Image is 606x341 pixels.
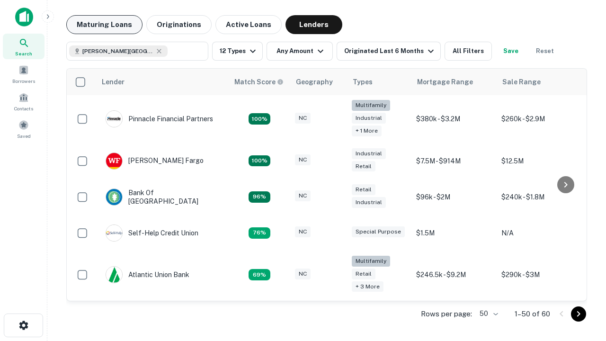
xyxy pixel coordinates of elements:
div: Retail [352,184,375,195]
td: $12.5M [497,143,582,179]
p: 1–50 of 60 [515,308,550,320]
div: Pinnacle Financial Partners [106,110,213,127]
div: NC [295,269,311,279]
div: NC [295,190,311,201]
div: NC [295,113,311,124]
img: capitalize-icon.png [15,8,33,27]
td: $1.5M [411,215,497,251]
button: Save your search to get updates of matches that match your search criteria. [496,42,526,61]
button: Reset [530,42,560,61]
div: NC [295,154,311,165]
div: Atlantic Union Bank [106,266,189,283]
th: Sale Range [497,69,582,95]
span: Search [15,50,32,57]
div: Multifamily [352,256,390,267]
a: Contacts [3,89,45,114]
div: Originated Last 6 Months [344,45,437,57]
div: Retail [352,269,375,279]
td: $7.5M - $914M [411,143,497,179]
button: Any Amount [267,42,333,61]
div: 50 [476,307,499,321]
td: $240k - $1.8M [497,179,582,215]
iframe: Chat Widget [559,265,606,311]
div: Matching Properties: 26, hasApolloMatch: undefined [249,113,270,125]
div: Sale Range [502,76,541,88]
th: Capitalize uses an advanced AI algorithm to match your search with the best lender. The match sco... [229,69,290,95]
td: $290k - $3M [497,251,582,299]
a: Borrowers [3,61,45,87]
div: Types [353,76,373,88]
td: N/A [497,215,582,251]
div: Geography [296,76,333,88]
img: picture [106,225,122,241]
div: Matching Properties: 15, hasApolloMatch: undefined [249,155,270,167]
div: [PERSON_NAME] Fargo [106,153,204,170]
img: picture [106,111,122,127]
a: Saved [3,116,45,142]
th: Lender [96,69,229,95]
h6: Match Score [234,77,282,87]
div: Special Purpose [352,226,405,237]
div: Multifamily [352,100,390,111]
button: Originated Last 6 Months [337,42,441,61]
td: $96k - $2M [411,179,497,215]
span: Borrowers [12,77,35,85]
div: Industrial [352,113,386,124]
div: Matching Properties: 14, hasApolloMatch: undefined [249,191,270,203]
div: Lender [102,76,125,88]
button: Go to next page [571,306,586,322]
div: Mortgage Range [417,76,473,88]
div: Self-help Credit Union [106,224,198,242]
div: Capitalize uses an advanced AI algorithm to match your search with the best lender. The match sco... [234,77,284,87]
td: $246.5k - $9.2M [411,251,497,299]
div: Bank Of [GEOGRAPHIC_DATA] [106,188,219,206]
th: Types [347,69,411,95]
button: Originations [146,15,212,34]
div: Industrial [352,148,386,159]
th: Geography [290,69,347,95]
div: + 1 more [352,126,382,136]
img: picture [106,189,122,205]
img: picture [106,153,122,169]
span: Contacts [14,105,33,112]
a: Search [3,34,45,59]
img: picture [106,267,122,283]
span: [PERSON_NAME][GEOGRAPHIC_DATA], [GEOGRAPHIC_DATA] [82,47,153,55]
div: Matching Properties: 11, hasApolloMatch: undefined [249,227,270,239]
td: $260k - $2.9M [497,95,582,143]
div: Matching Properties: 10, hasApolloMatch: undefined [249,269,270,280]
td: $380k - $3.2M [411,95,497,143]
div: NC [295,226,311,237]
button: Maturing Loans [66,15,143,34]
div: Industrial [352,197,386,208]
button: Lenders [285,15,342,34]
div: Retail [352,161,375,172]
p: Rows per page: [421,308,472,320]
span: Saved [17,132,31,140]
button: All Filters [445,42,492,61]
th: Mortgage Range [411,69,497,95]
div: + 3 more [352,281,383,292]
button: 12 Types [212,42,263,61]
button: Active Loans [215,15,282,34]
